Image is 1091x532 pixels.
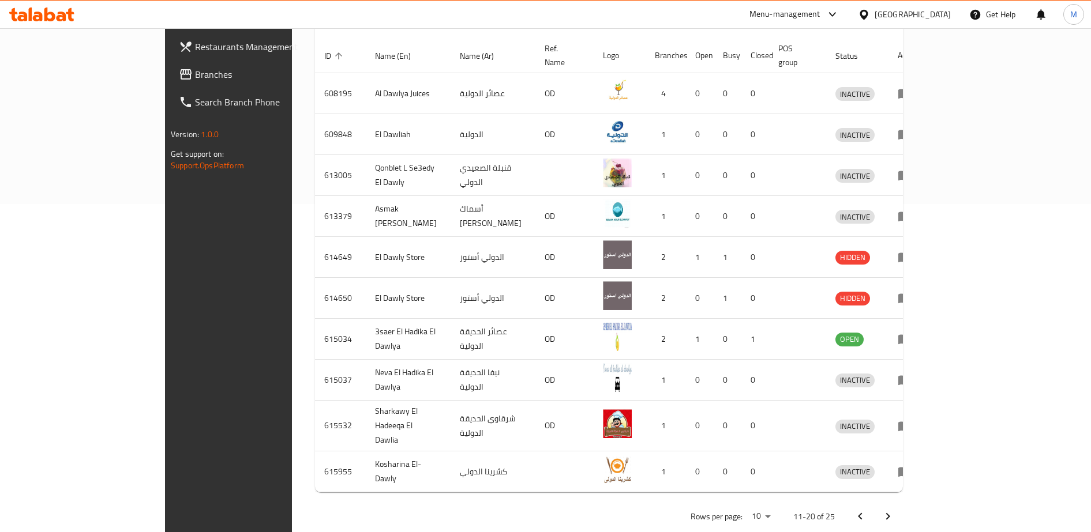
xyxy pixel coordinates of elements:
[835,169,875,183] span: INACTIVE
[898,332,919,346] div: Menu
[686,114,714,155] td: 0
[875,8,951,21] div: [GEOGRAPHIC_DATA]
[898,127,919,141] div: Menu
[691,510,743,524] p: Rows per page:
[366,73,451,114] td: Al Dawlya Juices
[646,237,686,278] td: 2
[747,508,775,525] div: Rows per page:
[1070,8,1077,21] span: M
[451,451,535,492] td: كشرينا الدولي
[170,88,347,116] a: Search Branch Phone
[535,73,594,114] td: OD
[741,155,769,196] td: 0
[545,41,580,69] span: Ref. Name
[741,360,769,401] td: 0
[535,114,594,155] td: OD
[451,278,535,319] td: الدولي أستور
[714,38,741,73] th: Busy
[170,61,347,88] a: Branches
[646,196,686,237] td: 1
[898,465,919,478] div: Menu
[898,209,919,223] div: Menu
[646,38,686,73] th: Branches
[835,49,873,63] span: Status
[714,237,741,278] td: 1
[686,237,714,278] td: 1
[366,360,451,401] td: Neva El Hadika El Dawlya
[686,73,714,114] td: 0
[603,363,632,392] img: Neva El Hadika El Dawlya
[603,281,632,310] img: El Dawly Store
[451,401,535,451] td: شرقاوي الحديقة الدولية
[741,73,769,114] td: 0
[686,38,714,73] th: Open
[195,40,338,54] span: Restaurants Management
[835,465,875,478] span: INACTIVE
[714,73,741,114] td: 0
[835,251,870,264] span: HIDDEN
[366,196,451,237] td: Asmak [PERSON_NAME]
[835,373,875,387] div: INACTIVE
[835,420,875,433] div: INACTIVE
[366,114,451,155] td: El Dawliah
[366,319,451,360] td: 3saer El Hadika El Dawlya
[686,196,714,237] td: 0
[603,199,632,228] img: Asmak Nour Eldawly
[888,38,928,73] th: Action
[451,360,535,401] td: نيفا الحديقة الدولية
[535,319,594,360] td: OD
[741,278,769,319] td: 0
[535,278,594,319] td: OD
[749,7,820,21] div: Menu-management
[898,86,919,100] div: Menu
[603,455,632,484] img: Kosharina El-Dawly
[835,129,875,142] span: INACTIVE
[835,373,875,387] span: INACTIVE
[741,196,769,237] td: 0
[835,292,870,305] div: HIDDEN
[603,409,632,438] img: Sharkawy El Hadeeqa El Dawlia
[171,127,199,142] span: Version:
[451,114,535,155] td: الدولية
[686,360,714,401] td: 0
[714,114,741,155] td: 0
[366,155,451,196] td: Qonblet L Se3edy El Dawly
[686,278,714,319] td: 0
[714,360,741,401] td: 0
[366,451,451,492] td: Kosharina El-Dawly
[835,169,875,183] div: INACTIVE
[451,155,535,196] td: قنبلة الصعيدي الدولي
[714,196,741,237] td: 0
[846,503,874,530] button: Previous page
[646,278,686,319] td: 2
[714,319,741,360] td: 0
[835,292,870,305] span: HIDDEN
[835,333,864,346] span: OPEN
[646,319,686,360] td: 2
[195,95,338,109] span: Search Branch Phone
[451,196,535,237] td: أسماك [PERSON_NAME]
[741,114,769,155] td: 0
[366,237,451,278] td: El Dawly Store
[646,155,686,196] td: 1
[778,41,812,69] span: POS group
[898,373,919,387] div: Menu
[646,114,686,155] td: 1
[835,88,875,101] span: INACTIVE
[646,73,686,114] td: 4
[594,38,646,73] th: Logo
[646,401,686,451] td: 1
[324,49,346,63] span: ID
[535,196,594,237] td: OD
[603,240,632,269] img: El Dawly Store
[686,401,714,451] td: 0
[171,146,224,161] span: Get support on:
[535,360,594,401] td: OD
[603,77,632,105] img: Al Dawlya Juices
[898,168,919,182] div: Menu
[171,158,244,173] a: Support.OpsPlatform
[714,451,741,492] td: 0
[451,319,535,360] td: عصائر الحديقة الدولية
[898,250,919,264] div: Menu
